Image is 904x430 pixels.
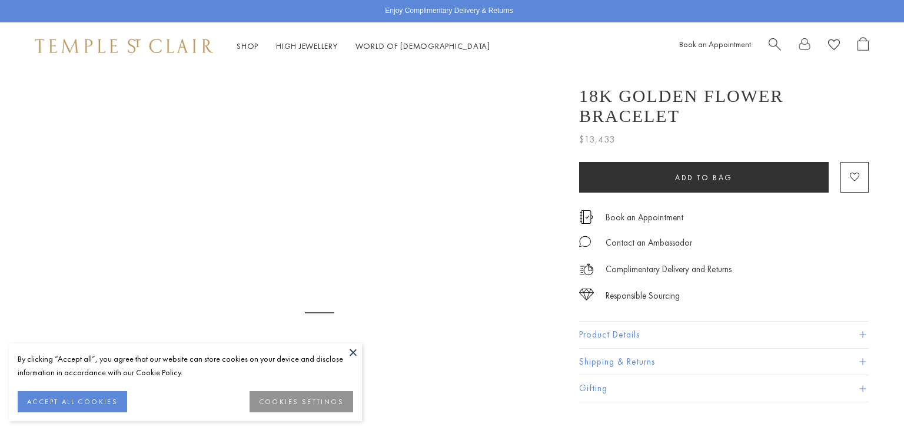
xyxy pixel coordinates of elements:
[579,322,869,348] button: Product Details
[35,39,213,53] img: Temple St. Clair
[579,289,594,300] img: icon_sourcing.svg
[579,132,615,147] span: $13,433
[606,289,680,303] div: Responsible Sourcing
[606,262,732,277] p: Complimentary Delivery and Returns
[675,173,733,183] span: Add to bag
[828,37,840,55] a: View Wishlist
[845,375,892,418] iframe: Gorgias live chat messenger
[237,39,490,54] nav: Main navigation
[355,41,490,51] a: World of [DEMOGRAPHIC_DATA]World of [DEMOGRAPHIC_DATA]
[858,37,869,55] a: Open Shopping Bag
[579,236,591,247] img: MessageIcon-01_2.svg
[679,39,751,49] a: Book an Appointment
[579,210,593,224] img: icon_appointment.svg
[606,211,683,224] a: Book an Appointment
[237,41,258,51] a: ShopShop
[769,37,781,55] a: Search
[579,349,869,375] button: Shipping & Returns
[18,391,127,412] button: ACCEPT ALL COOKIES
[276,41,338,51] a: High JewelleryHigh Jewellery
[579,86,869,126] h1: 18K Golden Flower Bracelet
[579,262,594,277] img: icon_delivery.svg
[579,375,869,402] button: Gifting
[606,236,692,250] div: Contact an Ambassador
[579,162,829,193] button: Add to bag
[250,391,353,412] button: COOKIES SETTINGS
[385,5,513,17] p: Enjoy Complimentary Delivery & Returns
[18,352,353,379] div: By clicking “Accept all”, you agree that our website can store cookies on your device and disclos...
